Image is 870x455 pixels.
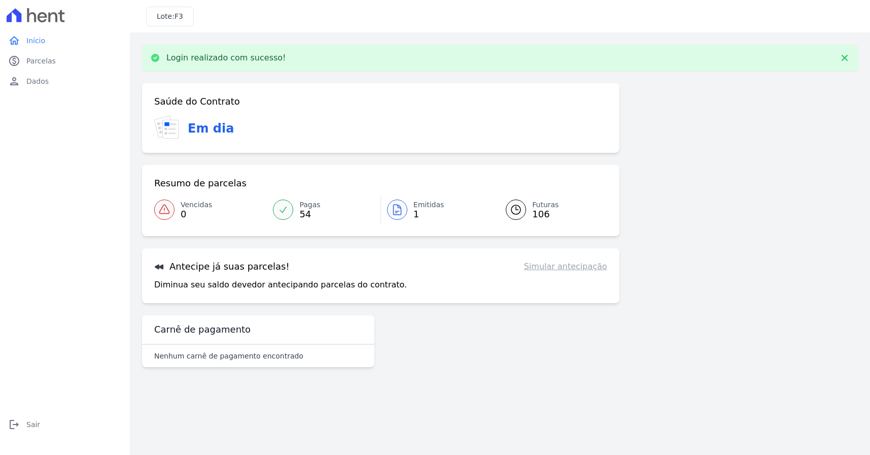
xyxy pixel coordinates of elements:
span: 1 [413,210,444,218]
i: home [8,35,20,47]
p: Diminua seu saldo devedor antecipando parcelas do contrato. [154,279,407,291]
span: F3 [175,12,183,20]
span: Pagas [299,200,320,210]
h3: Resumo de parcelas [154,177,247,189]
h3: Saúde do Contrato [154,95,240,108]
span: Início [26,36,45,46]
i: logout [8,418,20,431]
a: logoutSair [4,414,126,435]
h3: Em dia [188,119,234,138]
p: Login realizado com sucesso! [166,53,286,63]
span: 106 [532,210,559,218]
span: 54 [299,210,320,218]
h3: Antecipe já suas parcelas! [154,261,290,273]
a: Vencidas 0 [154,196,267,224]
h3: Lote: [157,11,183,22]
span: 0 [181,210,212,218]
a: Emitidas 1 [381,196,494,224]
span: Dados [26,76,49,86]
i: paid [8,55,20,67]
i: person [8,75,20,87]
span: Sair [26,419,40,430]
span: Parcelas [26,56,56,66]
a: personDados [4,71,126,91]
a: Simular antecipação [524,261,607,273]
span: Futuras [532,200,559,210]
a: homeInício [4,30,126,51]
span: Emitidas [413,200,444,210]
span: Vencidas [181,200,212,210]
a: paidParcelas [4,51,126,71]
h3: Carnê de pagamento [154,323,251,336]
a: Futuras 106 [494,196,607,224]
a: Pagas 54 [267,196,380,224]
p: Nenhum carnê de pagamento encontrado [154,351,303,361]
